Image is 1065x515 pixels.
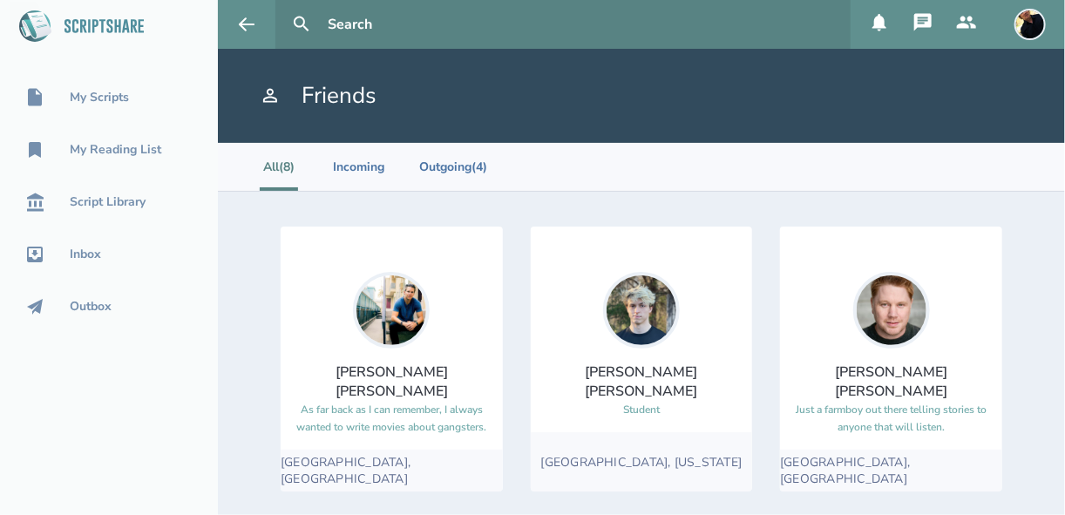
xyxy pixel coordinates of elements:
[794,272,988,436] a: [PERSON_NAME] [PERSON_NAME]Just a farmboy out there telling stories to anyone that will listen.
[353,272,430,349] img: user_1673573717-crop.jpg
[545,272,739,418] a: [PERSON_NAME] [PERSON_NAME]Student
[853,272,930,349] img: user_1750438422-crop.jpg
[295,363,489,401] div: [PERSON_NAME] [PERSON_NAME]
[603,272,680,349] img: user_1750519899-crop.jpg
[70,91,129,105] div: My Scripts
[333,143,384,191] li: Incoming
[419,143,487,191] li: Outgoing (4)
[260,80,376,112] h1: Friends
[295,272,489,436] a: [PERSON_NAME] [PERSON_NAME]As far back as I can remember, I always wanted to write movies about g...
[794,363,988,401] div: [PERSON_NAME] [PERSON_NAME]
[794,401,988,436] div: Just a farmboy out there telling stories to anyone that will listen.
[70,247,101,261] div: Inbox
[70,143,161,157] div: My Reading List
[1014,9,1046,40] img: user_1750930607-crop.jpg
[281,450,503,491] div: [GEOGRAPHIC_DATA], [GEOGRAPHIC_DATA]
[70,300,112,314] div: Outbox
[531,432,753,491] div: [GEOGRAPHIC_DATA], [US_STATE]
[70,195,146,209] div: Script Library
[260,143,298,191] li: All (8)
[295,401,489,436] div: As far back as I can remember, I always wanted to write movies about gangsters.
[545,363,739,401] div: [PERSON_NAME] [PERSON_NAME]
[780,450,1002,491] div: [GEOGRAPHIC_DATA], [GEOGRAPHIC_DATA]
[623,401,660,418] div: Student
